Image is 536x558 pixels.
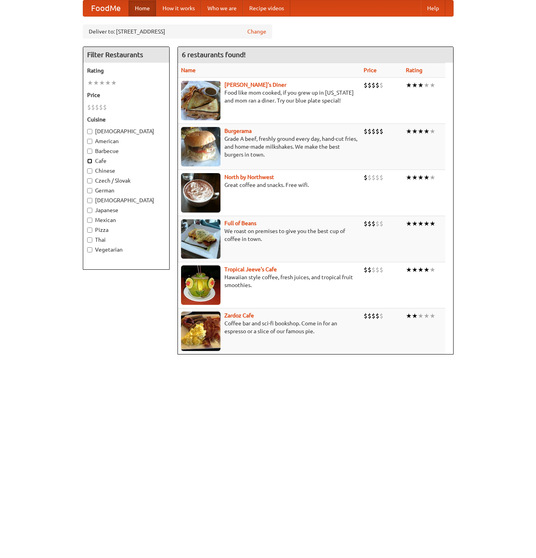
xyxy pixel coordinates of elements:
[87,246,165,254] label: Vegetarian
[364,265,368,274] li: $
[87,208,92,213] input: Japanese
[372,127,375,136] li: $
[364,67,377,73] a: Price
[182,51,246,58] ng-pluralize: 6 restaurants found!
[430,219,435,228] li: ★
[430,81,435,90] li: ★
[87,149,92,154] input: Barbecue
[379,312,383,320] li: $
[83,47,169,63] h4: Filter Restaurants
[181,67,196,73] a: Name
[247,28,266,35] a: Change
[181,319,357,335] p: Coffee bar and sci-fi bookshop. Come in for an espresso or a slice of our famous pie.
[375,81,379,90] li: $
[83,0,129,16] a: FoodMe
[368,173,372,182] li: $
[412,219,418,228] li: ★
[111,78,117,87] li: ★
[364,312,368,320] li: $
[424,173,430,182] li: ★
[375,312,379,320] li: $
[406,312,412,320] li: ★
[181,81,220,120] img: sallys.jpg
[412,265,418,274] li: ★
[87,198,92,203] input: [DEMOGRAPHIC_DATA]
[375,265,379,274] li: $
[406,81,412,90] li: ★
[406,219,412,228] li: ★
[87,188,92,193] input: German
[87,206,165,214] label: Japanese
[406,173,412,182] li: ★
[368,312,372,320] li: $
[406,265,412,274] li: ★
[105,78,111,87] li: ★
[87,218,92,223] input: Mexican
[418,127,424,136] li: ★
[224,174,274,180] a: North by Northwest
[95,103,99,112] li: $
[418,173,424,182] li: ★
[418,265,424,274] li: ★
[364,219,368,228] li: $
[424,219,430,228] li: ★
[224,220,256,226] b: Full of Beans
[87,167,165,175] label: Chinese
[424,265,430,274] li: ★
[424,127,430,136] li: ★
[181,173,220,213] img: north.jpg
[87,157,165,165] label: Cafe
[87,237,92,243] input: Thai
[430,127,435,136] li: ★
[87,67,165,75] h5: Rating
[406,127,412,136] li: ★
[129,0,156,16] a: Home
[87,159,92,164] input: Cafe
[181,273,357,289] p: Hawaiian style coffee, fresh juices, and tropical fruit smoothies.
[372,81,375,90] li: $
[181,135,357,159] p: Grade A beef, freshly ground every day, hand-cut fries, and home-made milkshakes. We make the bes...
[412,312,418,320] li: ★
[224,128,252,134] a: Burgerama
[201,0,243,16] a: Who we are
[364,173,368,182] li: $
[87,147,165,155] label: Barbecue
[87,168,92,174] input: Chinese
[87,103,91,112] li: $
[430,173,435,182] li: ★
[430,265,435,274] li: ★
[418,219,424,228] li: ★
[87,247,92,252] input: Vegetarian
[379,173,383,182] li: $
[424,81,430,90] li: ★
[87,78,93,87] li: ★
[368,81,372,90] li: $
[87,139,92,144] input: American
[364,81,368,90] li: $
[418,81,424,90] li: ★
[87,137,165,145] label: American
[372,265,375,274] li: $
[412,81,418,90] li: ★
[375,127,379,136] li: $
[181,219,220,259] img: beans.jpg
[368,265,372,274] li: $
[181,181,357,189] p: Great coffee and snacks. Free wifi.
[224,266,277,272] a: Tropical Jeeve's Cafe
[368,127,372,136] li: $
[87,216,165,224] label: Mexican
[87,228,92,233] input: Pizza
[83,24,272,39] div: Deliver to: [STREET_ADDRESS]
[181,227,357,243] p: We roast on premises to give you the best cup of coffee in town.
[364,127,368,136] li: $
[87,187,165,194] label: German
[156,0,201,16] a: How it works
[93,78,99,87] li: ★
[379,219,383,228] li: $
[424,312,430,320] li: ★
[418,312,424,320] li: ★
[87,91,165,99] h5: Price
